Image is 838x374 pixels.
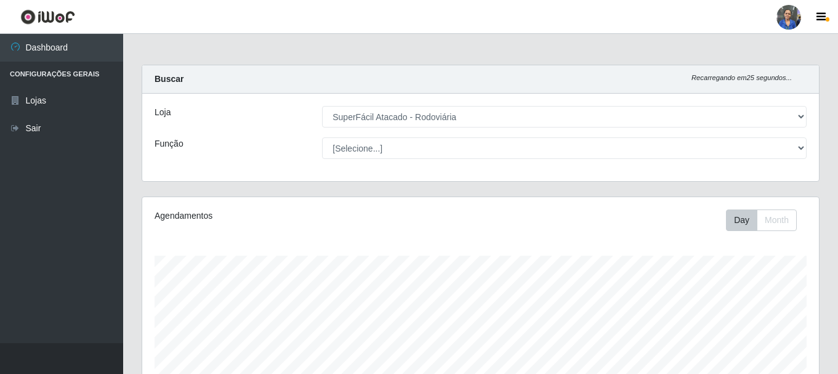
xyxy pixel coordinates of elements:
button: Month [757,209,797,231]
img: CoreUI Logo [20,9,75,25]
div: First group [726,209,797,231]
i: Recarregando em 25 segundos... [691,74,792,81]
label: Função [155,137,183,150]
div: Toolbar with button groups [726,209,807,231]
div: Agendamentos [155,209,416,222]
strong: Buscar [155,74,183,84]
button: Day [726,209,757,231]
label: Loja [155,106,171,119]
